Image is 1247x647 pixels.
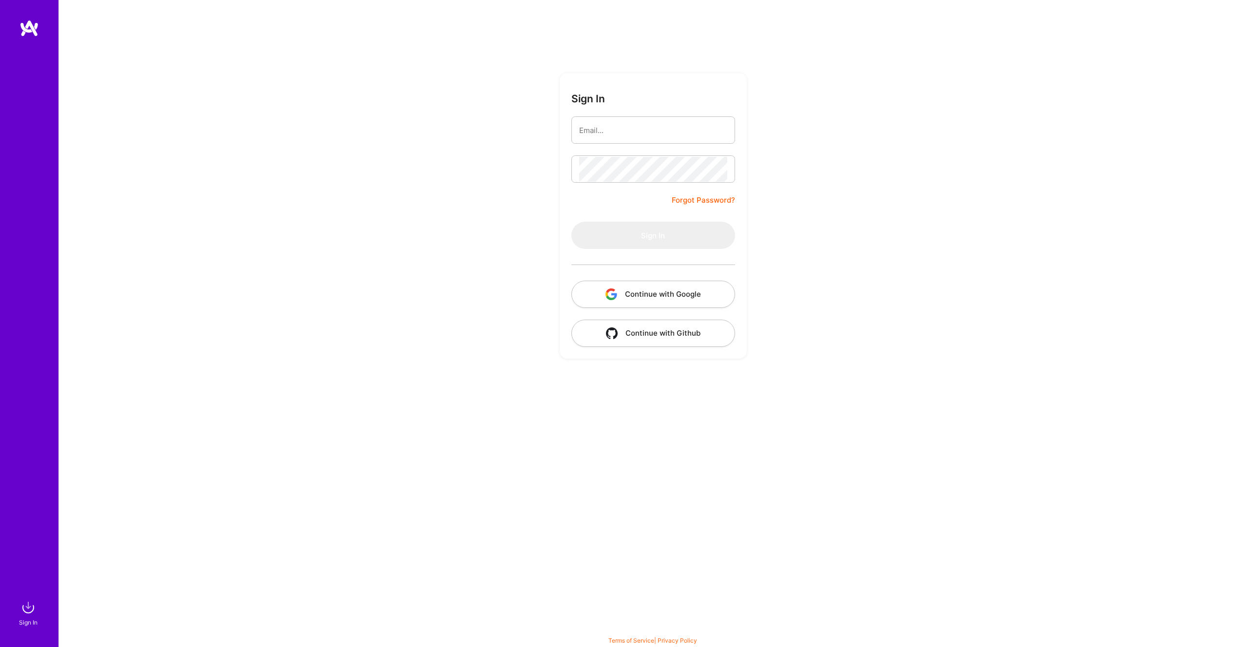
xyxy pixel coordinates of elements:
[605,288,617,300] img: icon
[19,617,38,628] div: Sign In
[658,637,697,644] a: Privacy Policy
[608,637,697,644] span: |
[58,618,1247,642] div: © 2025 ATeams Inc., All rights reserved.
[20,598,38,628] a: sign inSign In
[571,93,605,105] h3: Sign In
[608,637,654,644] a: Terms of Service
[672,194,735,206] a: Forgot Password?
[19,598,38,617] img: sign in
[579,118,727,143] input: Email...
[571,320,735,347] button: Continue with Github
[19,19,39,37] img: logo
[571,222,735,249] button: Sign In
[606,327,618,339] img: icon
[571,281,735,308] button: Continue with Google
